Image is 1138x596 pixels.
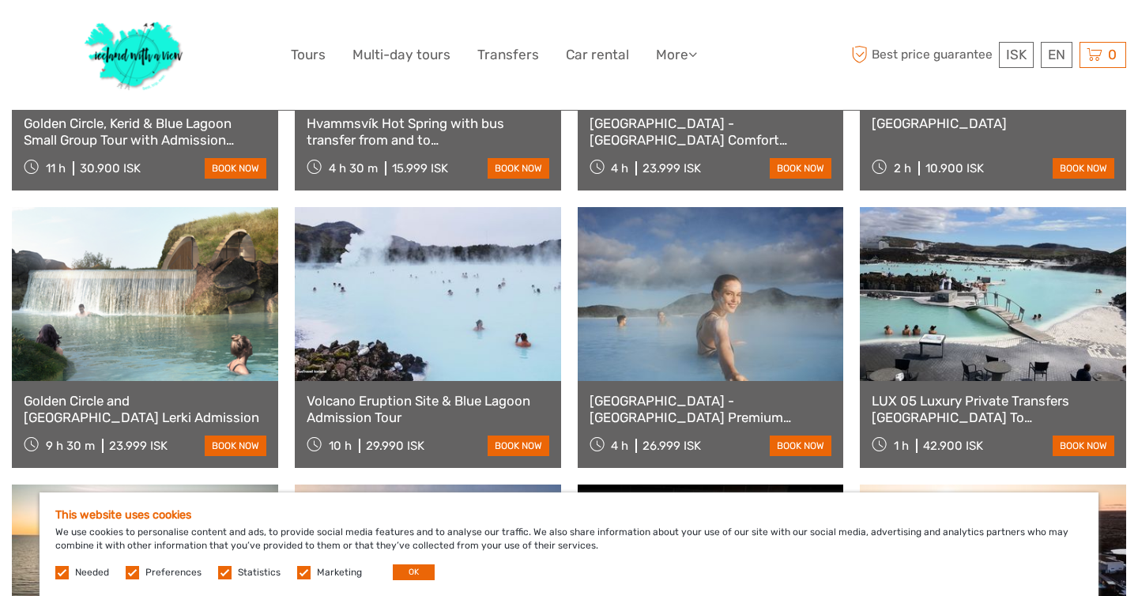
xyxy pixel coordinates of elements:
label: Statistics [238,566,281,579]
div: 23.999 ISK [642,161,701,175]
a: book now [205,158,266,179]
div: 15.999 ISK [392,161,448,175]
div: 26.999 ISK [642,439,701,453]
a: [GEOGRAPHIC_DATA] - [GEOGRAPHIC_DATA] Premium including admission [590,393,832,425]
div: EN [1041,42,1072,68]
a: Volcano Eruption Site & Blue Lagoon Admission Tour [307,393,549,425]
h5: This website uses cookies [55,508,1083,522]
a: book now [205,436,266,456]
a: book now [770,158,831,179]
a: book now [488,436,549,456]
a: Golden Circle and [GEOGRAPHIC_DATA] Lerki Admission [24,393,266,425]
a: book now [1053,158,1114,179]
div: 10.900 ISK [925,161,984,175]
div: 42.900 ISK [923,439,983,453]
a: Hvammsvík Hot Spring with bus transfer from and to [GEOGRAPHIC_DATA] [307,115,549,148]
span: 4 h 30 m [329,161,378,175]
a: Multi-day tours [352,43,450,66]
span: 10 h [329,439,352,453]
a: LUX 05 Luxury Private Transfers [GEOGRAPHIC_DATA] To [GEOGRAPHIC_DATA] [872,393,1114,425]
span: ISK [1006,47,1027,62]
a: book now [770,436,831,456]
span: 11 h [46,161,66,175]
a: Tours [291,43,326,66]
label: Preferences [145,566,202,579]
p: We're away right now. Please check back later! [22,28,179,40]
span: 0 [1106,47,1119,62]
a: Golden Circle, Kerid & Blue Lagoon Small Group Tour with Admission Ticket [24,115,266,148]
span: 4 h [611,439,628,453]
div: 29.990 ISK [366,439,424,453]
span: 4 h [611,161,628,175]
div: We use cookies to personalise content and ads, to provide social media features and to analyse ou... [40,492,1098,596]
a: book now [1053,436,1114,456]
a: [GEOGRAPHIC_DATA] - [GEOGRAPHIC_DATA] Comfort including admission [590,115,832,148]
span: 1 h [894,439,909,453]
div: 23.999 ISK [109,439,168,453]
button: Open LiveChat chat widget [182,25,201,43]
span: 9 h 30 m [46,439,95,453]
a: Transfers [477,43,539,66]
span: Best price guarantee [848,42,996,68]
label: Marketing [317,566,362,579]
span: 2 h [894,161,911,175]
label: Needed [75,566,109,579]
a: book now [488,158,549,179]
a: More [656,43,697,66]
a: [GEOGRAPHIC_DATA] [872,115,1114,131]
img: 1077-ca632067-b948-436b-9c7a-efe9894e108b_logo_big.jpg [77,12,192,98]
a: Car rental [566,43,629,66]
button: OK [393,564,435,580]
div: 30.900 ISK [80,161,141,175]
